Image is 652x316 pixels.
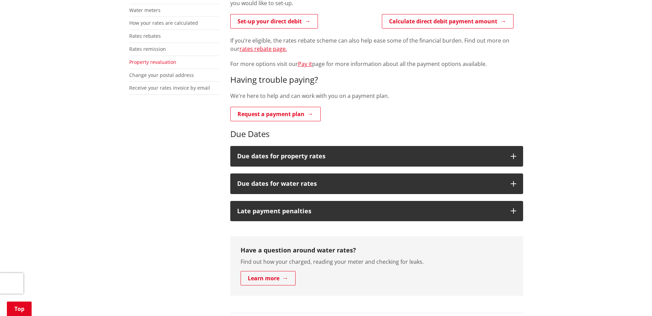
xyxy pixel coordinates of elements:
[237,153,504,160] h3: Due dates for property rates
[129,84,210,91] a: Receive your rates invoice by email
[230,146,523,167] button: Due dates for property rates
[129,33,161,39] a: Rates rebates
[230,75,523,85] h3: Having trouble paying?
[129,72,194,78] a: Change your postal address
[230,201,523,222] button: Late payment penalties
[382,14,513,29] a: Calculate direct debit payment amount
[129,20,198,26] a: How your rates are calculated
[237,180,504,187] h3: Due dates for water rates
[620,287,645,312] iframe: Messenger Launcher
[230,14,318,29] a: Set-up your direct debit
[230,129,523,139] h3: Due Dates
[240,45,287,53] a: rates rebate page.
[230,107,321,121] a: Request a payment plan
[129,46,166,52] a: Rates remission
[237,208,504,215] h3: Late payment penalties
[230,173,523,194] button: Due dates for water rates
[241,247,513,254] h3: Have a question around water rates?
[7,302,32,316] a: Top
[230,60,523,68] p: For more options visit our page for more information about all the payment options available.
[230,92,523,100] p: We're here to help and can work with you on a payment plan.
[241,258,513,266] p: Find out how your charged, reading your meter and checking for leaks.
[230,36,523,53] p: If you’re eligible, the rates rebate scheme can also help ease some of the financial burden. Find...
[129,59,176,65] a: Property revaluation
[241,271,296,285] a: Learn more
[298,60,312,68] a: Pay it
[129,7,161,13] a: Water meters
